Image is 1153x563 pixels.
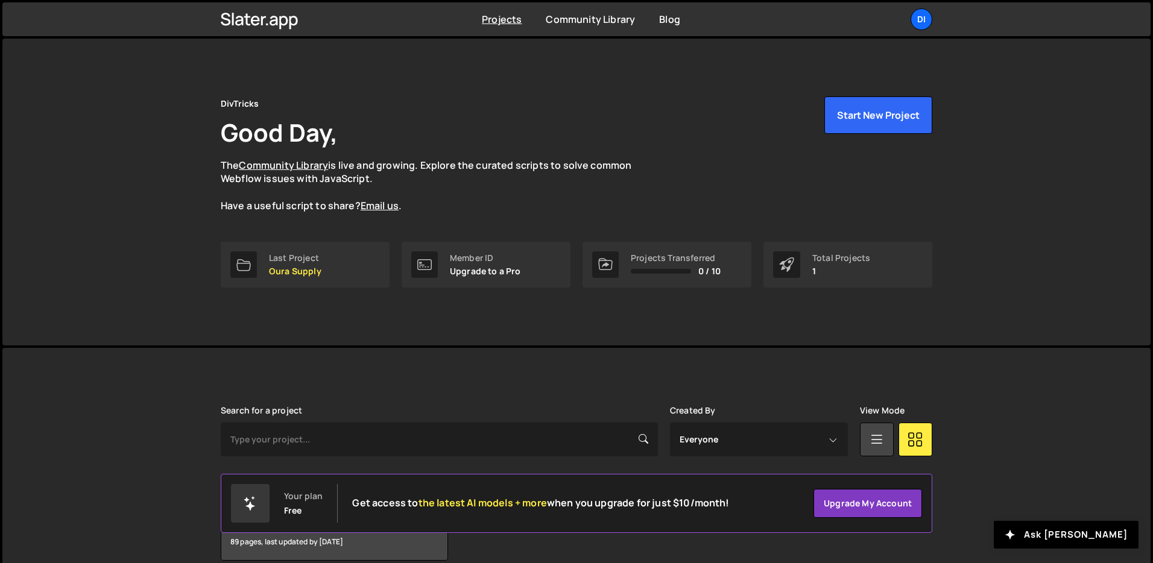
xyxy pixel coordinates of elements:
label: Created By [670,406,716,415]
div: Total Projects [812,253,870,263]
label: View Mode [860,406,905,415]
input: Type your project... [221,423,658,456]
p: Upgrade to a Pro [450,266,521,276]
div: Projects Transferred [631,253,721,263]
a: Community Library [546,13,635,26]
div: DivTricks [221,96,259,111]
button: Start New Project [824,96,932,134]
a: Community Library [239,159,328,172]
div: Member ID [450,253,521,263]
a: Last Project Oura Supply [221,242,390,288]
div: 89 pages, last updated by [DATE] [221,524,447,560]
a: Upgrade my account [813,489,922,518]
div: Your plan [284,491,323,501]
button: Ask [PERSON_NAME] [994,521,1139,549]
p: 1 [812,266,870,276]
a: Projects [482,13,522,26]
div: Free [284,506,302,515]
p: Oura Supply [269,266,321,276]
label: Search for a project [221,406,302,415]
a: Di [911,8,932,30]
h2: Get access to when you upgrade for just $10/month! [352,497,729,509]
p: The is live and growing. Explore the curated scripts to solve common Webflow issues with JavaScri... [221,159,655,213]
span: the latest AI models + more [419,496,547,509]
a: Email us [361,199,399,212]
div: Last Project [269,253,321,263]
a: Blog [659,13,680,26]
span: 0 / 10 [698,266,721,276]
h1: Good Day, [221,116,338,149]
